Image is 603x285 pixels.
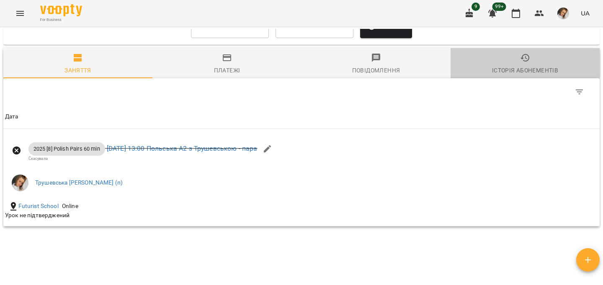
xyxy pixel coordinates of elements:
div: Sort [5,112,18,122]
button: UA [577,5,593,21]
span: 9 [472,3,480,11]
span: Дата [5,112,598,122]
div: Повідомлення [352,65,400,75]
div: Платежі [214,65,240,75]
div: Скасувала [28,156,258,161]
img: ca64c4ce98033927e4211a22b84d869f.JPG [557,8,569,19]
img: Voopty Logo [40,4,82,16]
button: Menu [10,3,30,23]
div: Урок не підтверджений [5,211,399,220]
span: UA [581,9,590,18]
button: Фільтр [569,82,590,102]
div: Online [60,200,80,212]
div: Table Toolbar [3,78,600,105]
a: Трушевська [PERSON_NAME] (п) [35,179,123,187]
img: ca64c4ce98033927e4211a22b84d869f.JPG [12,175,28,191]
div: Дата [5,112,18,122]
a: Futurist School [18,202,59,211]
span: 2025 [8] Polish Pairs 60 min [28,145,105,153]
a: [DATE] 13:00 Польська А2 з Трушевською - пара [107,144,258,152]
span: 99+ [492,3,506,11]
span: For Business [40,17,82,23]
div: Історія абонементів [492,65,558,75]
div: Заняття [64,65,91,75]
